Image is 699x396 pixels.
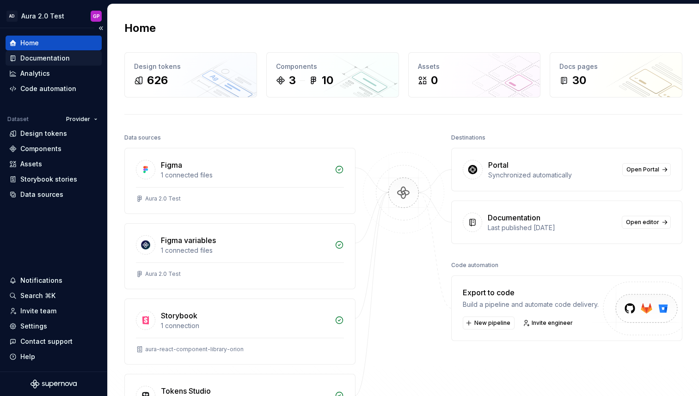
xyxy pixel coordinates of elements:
[488,159,509,171] div: Portal
[463,287,599,298] div: Export to code
[6,126,102,141] a: Design tokens
[20,352,35,361] div: Help
[6,187,102,202] a: Data sources
[6,51,102,66] a: Documentation
[147,73,168,88] div: 626
[626,219,659,226] span: Open editor
[161,171,329,180] div: 1 connected files
[6,304,102,318] a: Invite team
[2,6,105,26] button: ADAura 2.0 TestGP
[6,172,102,187] a: Storybook stories
[20,69,50,78] div: Analytics
[145,195,181,202] div: Aura 2.0 Test
[626,166,659,173] span: Open Portal
[6,288,102,303] button: Search ⌘K
[463,317,515,329] button: New pipeline
[266,52,399,97] a: Components310
[431,73,438,88] div: 0
[145,270,181,278] div: Aura 2.0 Test
[6,273,102,288] button: Notifications
[20,337,73,346] div: Contact support
[161,159,182,171] div: Figma
[66,116,90,123] span: Provider
[20,190,63,199] div: Data sources
[532,319,573,327] span: Invite engineer
[94,22,107,35] button: Collapse sidebar
[520,317,577,329] a: Invite engineer
[6,141,102,156] a: Components
[145,346,244,353] div: aura-react-component-library-orion
[124,148,356,214] a: Figma1 connected filesAura 2.0 Test
[31,379,77,389] svg: Supernova Logo
[20,84,76,93] div: Code automation
[6,11,18,22] div: AD
[474,319,510,327] span: New pipeline
[488,171,617,180] div: Synchronized automatically
[20,159,42,169] div: Assets
[124,21,156,36] h2: Home
[20,144,61,153] div: Components
[622,216,671,229] a: Open editor
[6,334,102,349] button: Contact support
[622,163,671,176] a: Open Portal
[20,276,62,285] div: Notifications
[463,300,599,309] div: Build a pipeline and automate code delivery.
[161,310,197,321] div: Storybook
[161,246,329,255] div: 1 connected files
[124,299,356,365] a: Storybook1 connectionaura-react-component-library-orion
[20,306,56,316] div: Invite team
[6,36,102,50] a: Home
[6,349,102,364] button: Help
[559,62,673,71] div: Docs pages
[20,129,67,138] div: Design tokens
[20,54,70,63] div: Documentation
[20,175,77,184] div: Storybook stories
[124,223,356,289] a: Figma variables1 connected filesAura 2.0 Test
[20,291,55,300] div: Search ⌘K
[20,322,47,331] div: Settings
[124,52,257,97] a: Design tokens626
[21,12,64,21] div: Aura 2.0 Test
[550,52,682,97] a: Docs pages30
[451,259,498,272] div: Code automation
[124,131,161,144] div: Data sources
[62,113,102,126] button: Provider
[572,73,586,88] div: 30
[7,116,29,123] div: Dataset
[488,212,540,223] div: Documentation
[6,81,102,96] a: Code automation
[6,157,102,171] a: Assets
[488,223,616,232] div: Last published [DATE]
[408,52,541,97] a: Assets0
[276,62,389,71] div: Components
[93,12,100,20] div: GP
[6,66,102,81] a: Analytics
[161,235,216,246] div: Figma variables
[451,131,485,144] div: Destinations
[418,62,531,71] div: Assets
[289,73,296,88] div: 3
[134,62,247,71] div: Design tokens
[161,321,329,330] div: 1 connection
[20,38,39,48] div: Home
[322,73,333,88] div: 10
[6,319,102,334] a: Settings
